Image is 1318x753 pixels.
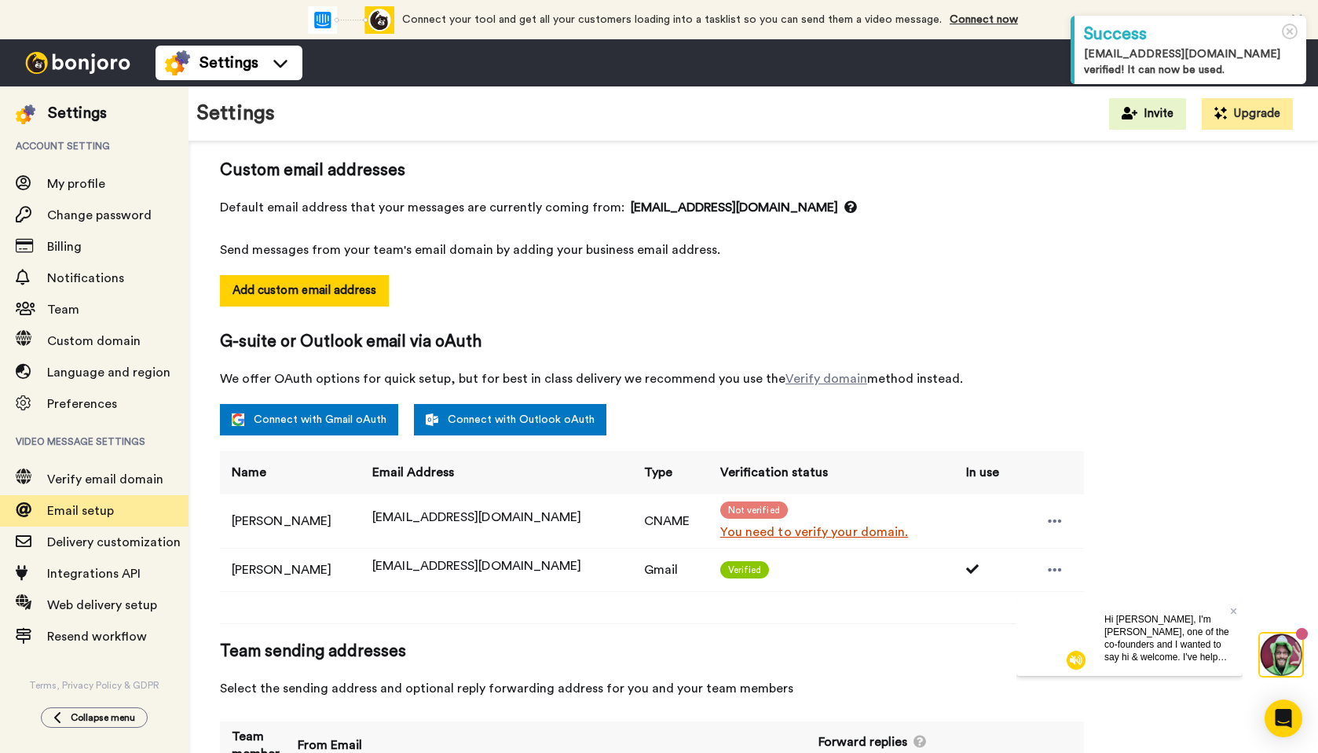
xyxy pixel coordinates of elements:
span: Billing [47,241,82,253]
button: Upgrade [1202,98,1293,130]
img: settings-colored.svg [165,50,190,75]
div: Settings [48,102,107,124]
span: [EMAIL_ADDRESS][DOMAIN_NAME] [631,198,857,217]
span: Delivery customization [47,536,181,549]
a: Verify domain [785,373,867,385]
span: Forward replies [818,733,907,751]
td: Gmail [632,548,708,591]
div: Success [1084,22,1297,46]
span: Settings [200,52,258,74]
span: Language and region [47,366,170,379]
img: mute-white.svg [50,50,69,69]
span: Hi [PERSON_NAME], I'm [PERSON_NAME], one of the co-founders and I wanted to say hi & welcome. I'v... [88,13,213,150]
span: Connect your tool and get all your customers loading into a tasklist so you can send them a video... [402,14,942,25]
span: Email setup [47,505,114,517]
span: Team sending addresses [220,640,1084,663]
div: animation [308,6,394,34]
th: Name [220,451,361,494]
span: Resend workflow [47,630,147,643]
span: Notifications [47,272,124,285]
span: Web delivery setup [47,599,157,612]
span: My profile [47,178,105,190]
img: settings-colored.svg [16,105,35,124]
span: [EMAIL_ADDRESS][DOMAIN_NAME] [372,560,581,572]
span: Team [47,303,79,316]
img: bj-logo-header-white.svg [19,52,137,74]
div: [EMAIL_ADDRESS][DOMAIN_NAME] verified! It can now be used. [1084,46,1297,78]
img: google.svg [232,413,244,426]
span: Integrations API [47,568,141,580]
a: You need to verify your domain. [720,523,948,542]
h1: Settings [196,102,275,125]
td: CNAME [632,494,708,548]
span: G-suite or Outlook email via oAuth [220,330,1084,354]
img: outlook-white.svg [426,413,438,426]
span: Custom domain [47,335,141,347]
span: Collapse menu [71,711,135,724]
th: Verification status [708,451,954,494]
button: Invite [1109,98,1186,130]
th: Type [632,451,708,494]
span: Default email address that your messages are currently coming from: [220,198,1084,217]
img: 3183ab3e-59ed-45f6-af1c-10226f767056-1659068401.jpg [2,3,44,46]
span: Custom email addresses [220,159,1084,182]
span: Preferences [47,398,117,410]
th: In use [954,451,1016,494]
span: Change password [47,209,152,222]
span: Select the sending address and optional reply forwarding address for you and your team members [220,679,1084,698]
span: Verified [720,561,770,579]
span: Send messages from your team's email domain by adding your business email address. [220,241,1084,259]
a: Connect now [950,14,1018,25]
th: Email Address [361,451,632,494]
td: [PERSON_NAME] [220,494,361,548]
a: Connect with Outlook oAuth [414,404,606,435]
i: Used 1 times [966,563,982,575]
button: Collapse menu [41,707,148,728]
span: Not verified [720,501,788,519]
span: [EMAIL_ADDRESS][DOMAIN_NAME] [372,511,581,523]
td: [PERSON_NAME] [220,548,361,591]
button: Add custom email address [220,275,389,307]
div: Open Intercom Messenger [1265,700,1302,737]
span: We offer OAuth options for quick setup, but for best in class delivery we recommend you use the m... [220,369,1084,388]
span: Verify email domain [47,473,163,486]
a: Connect with Gmail oAuth [220,404,398,435]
